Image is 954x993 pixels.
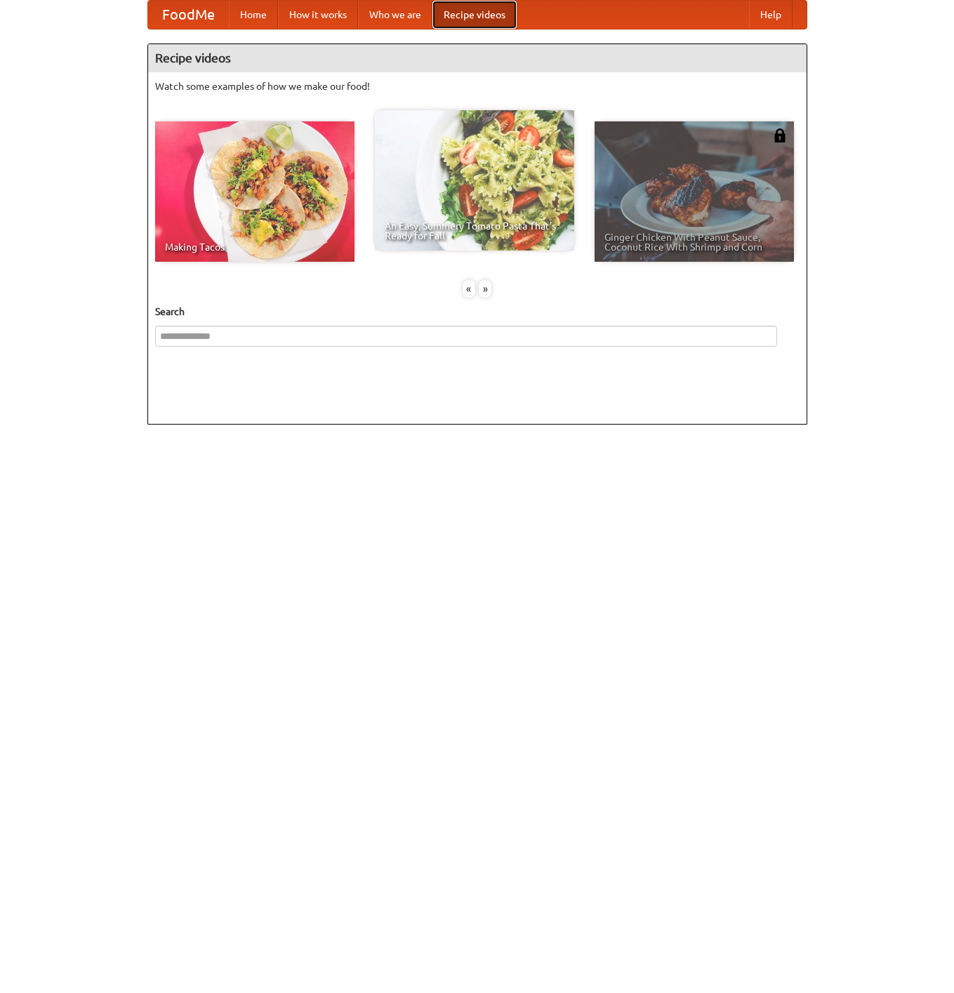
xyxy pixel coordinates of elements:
span: Making Tacos [165,242,345,252]
h4: Recipe videos [148,44,807,72]
h5: Search [155,305,800,319]
span: An Easy, Summery Tomato Pasta That's Ready for Fall [385,221,564,241]
a: An Easy, Summery Tomato Pasta That's Ready for Fall [375,110,574,251]
img: 483408.png [773,128,787,142]
a: How it works [278,1,358,29]
a: Who we are [358,1,432,29]
div: « [463,280,475,298]
a: Help [749,1,793,29]
div: » [479,280,491,298]
a: FoodMe [148,1,229,29]
a: Recipe videos [432,1,517,29]
a: Making Tacos [155,121,355,262]
a: Home [229,1,278,29]
p: Watch some examples of how we make our food! [155,79,800,93]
